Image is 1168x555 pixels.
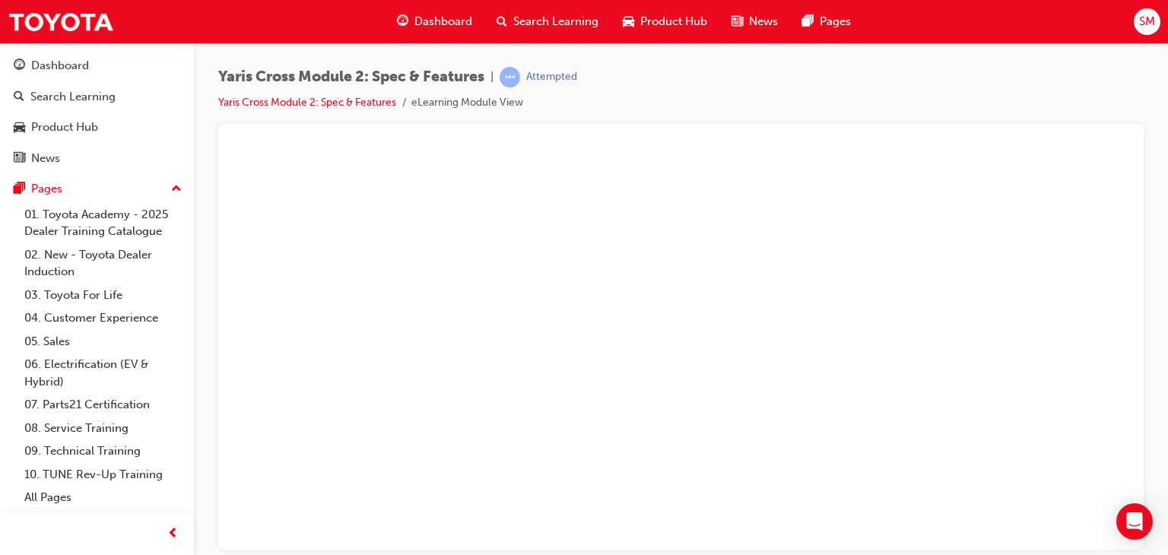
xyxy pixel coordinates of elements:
a: 05. Sales [18,330,188,354]
span: | [490,68,494,86]
a: news-iconNews [719,6,790,37]
span: SM [1139,13,1155,30]
span: guage-icon [397,12,408,31]
div: Open Intercom Messenger [1116,503,1153,540]
button: DashboardSearch LearningProduct HubNews [6,49,188,175]
a: pages-iconPages [790,6,863,37]
div: Pages [31,180,62,198]
span: pages-icon [14,182,25,196]
li: eLearning Module View [411,94,523,112]
a: 01. Toyota Academy - 2025 Dealer Training Catalogue [18,203,188,243]
span: search-icon [14,90,24,104]
span: Yaris Cross Module 2: Spec & Features [218,68,484,86]
a: Dashboard [6,52,188,80]
div: Attempted [526,70,577,84]
a: Search Learning [6,83,188,111]
span: news-icon [732,12,743,31]
span: prev-icon [167,525,179,544]
img: Trak [8,5,114,39]
span: Search Learning [513,13,598,30]
span: pages-icon [802,12,814,31]
div: Search Learning [30,88,116,106]
button: Pages [6,175,188,203]
span: Pages [820,13,851,30]
span: news-icon [14,152,25,166]
a: Product Hub [6,113,188,141]
button: SM [1134,8,1160,35]
span: car-icon [14,121,25,135]
a: 03. Toyota For Life [18,284,188,307]
div: Dashboard [31,57,89,75]
a: Yaris Cross Module 2: Spec & Features [218,96,396,109]
a: 06. Electrification (EV & Hybrid) [18,353,188,393]
span: Dashboard [414,13,472,30]
span: Product Hub [640,13,707,30]
a: 10. TUNE Rev-Up Training [18,463,188,487]
span: car-icon [623,12,634,31]
a: car-iconProduct Hub [611,6,719,37]
a: 07. Parts21 Certification [18,393,188,417]
a: search-iconSearch Learning [484,6,611,37]
div: News [31,150,60,167]
span: News [749,13,778,30]
span: learningRecordVerb_ATTEMPT-icon [500,67,520,87]
span: up-icon [171,179,182,199]
a: 08. Service Training [18,417,188,440]
span: search-icon [497,12,507,31]
a: News [6,144,188,173]
a: guage-iconDashboard [385,6,484,37]
a: 02. New - Toyota Dealer Induction [18,243,188,284]
a: 04. Customer Experience [18,306,188,330]
a: 09. Technical Training [18,439,188,463]
div: Product Hub [31,119,98,136]
span: guage-icon [14,59,25,73]
a: All Pages [18,486,188,509]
